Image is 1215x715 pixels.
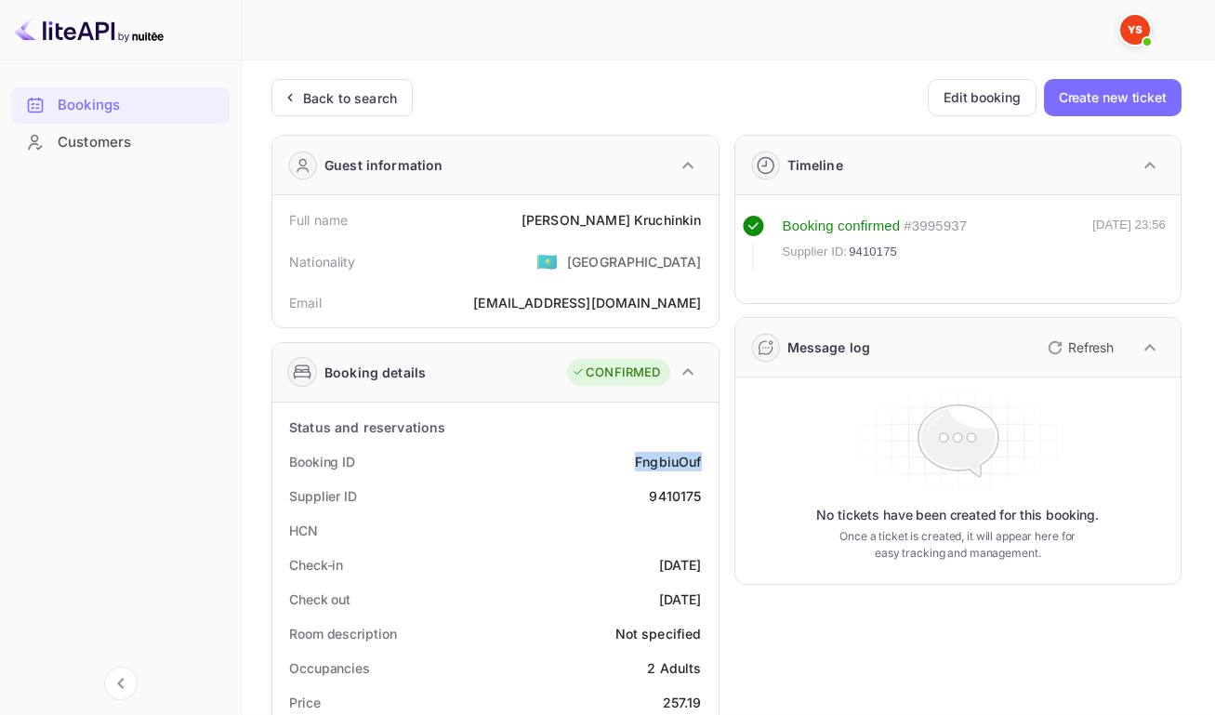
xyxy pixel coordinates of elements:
div: Status and reservations [289,417,445,437]
div: [DATE] 23:56 [1092,216,1166,270]
div: [EMAIL_ADDRESS][DOMAIN_NAME] [473,293,701,312]
div: 257.19 [663,693,702,712]
div: Customers [58,132,220,153]
div: Supplier ID [289,486,357,506]
img: Yandex Support [1120,15,1150,45]
div: Bookings [11,87,230,124]
button: Refresh [1037,333,1121,363]
div: Check out [289,589,350,609]
div: [GEOGRAPHIC_DATA] [567,252,702,271]
p: Once a ticket is created, it will appear here for easy tracking and management. [839,528,1076,562]
div: Timeline [787,155,843,175]
div: 9410175 [649,486,701,506]
div: Message log [787,338,871,357]
span: United States [536,245,558,278]
a: Bookings [11,87,230,122]
div: Price [289,693,321,712]
a: Customers [11,125,230,159]
div: Check-in [289,555,343,575]
div: Booking confirmed [783,216,901,237]
div: Not specified [615,624,702,643]
div: # 3995937 [904,216,967,237]
div: Guest information [324,155,443,175]
div: Nationality [289,252,356,271]
div: [DATE] [659,589,702,609]
div: [DATE] [659,555,702,575]
div: Occupancies [289,658,370,678]
p: No tickets have been created for this booking. [816,506,1099,524]
div: CONFIRMED [572,364,660,382]
div: Email [289,293,322,312]
button: Create new ticket [1044,79,1182,116]
div: Booking ID [289,452,355,471]
div: HCN [289,521,318,540]
span: 9410175 [849,243,897,261]
div: FngbiuOuf [635,452,701,471]
p: Refresh [1068,338,1114,357]
div: Full name [289,210,348,230]
span: Supplier ID: [783,243,848,261]
div: Back to search [303,88,397,108]
button: Edit booking [928,79,1037,116]
div: Booking details [324,363,426,382]
div: Customers [11,125,230,161]
div: Room description [289,624,396,643]
img: LiteAPI logo [15,15,164,45]
div: 2 Adults [647,658,701,678]
div: Bookings [58,95,220,116]
div: [PERSON_NAME] Kruchinkin [522,210,702,230]
button: Collapse navigation [104,667,138,700]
